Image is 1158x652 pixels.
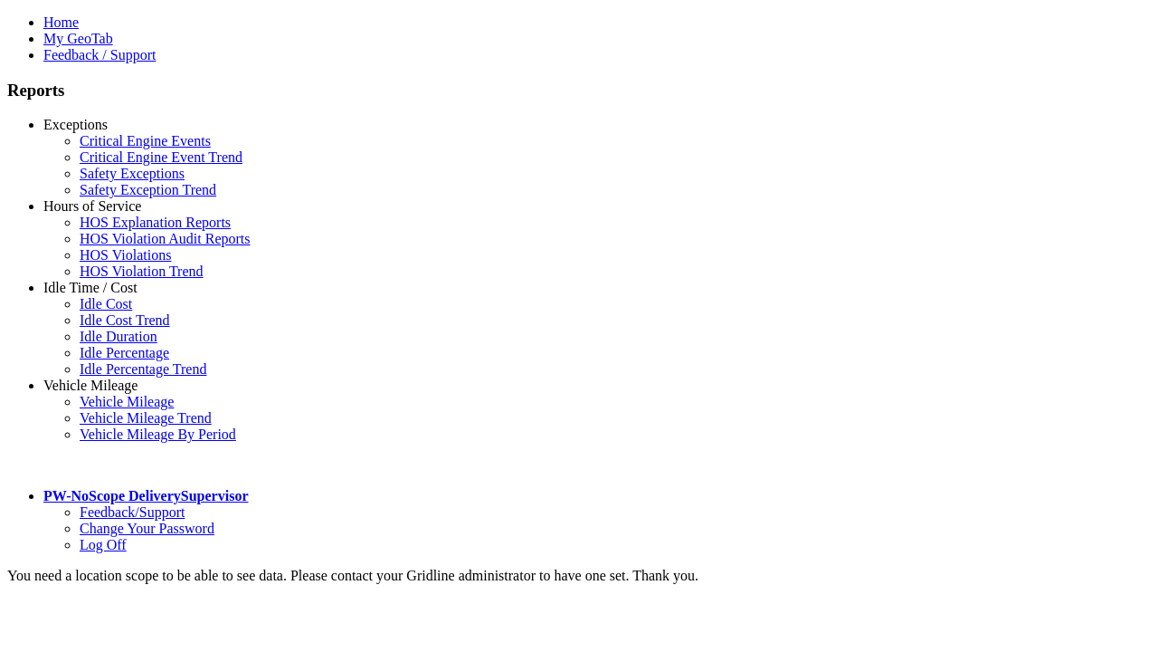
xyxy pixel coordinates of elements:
[80,296,132,312] a: Idle Cost
[80,345,169,360] a: Idle Percentage
[43,280,138,295] a: Idle Time / Cost
[80,312,170,328] a: Idle Cost Trend
[7,81,1151,101] h3: Reports
[43,14,79,30] a: Home
[43,31,113,46] a: My GeoTab
[80,231,251,246] a: HOS Violation Audit Reports
[80,166,185,181] a: Safety Exceptions
[80,329,157,344] a: Idle Duration
[43,488,248,503] a: PW-NoScope DeliverySupervisor
[80,427,236,442] a: Vehicle Mileage By Period
[80,133,211,149] a: Critical Engine Events
[80,264,204,279] a: HOS Violation Trend
[80,521,214,536] a: Change Your Password
[80,215,231,230] a: HOS Explanation Reports
[80,361,206,377] a: Idle Percentage Trend
[43,378,138,393] a: Vehicle Mileage
[43,117,108,132] a: Exceptions
[80,410,212,426] a: Vehicle Mileage Trend
[43,198,141,214] a: Hours of Service
[80,149,242,165] a: Critical Engine Event Trend
[80,394,174,409] a: Vehicle Mileage
[80,537,127,552] a: Log Off
[43,47,156,62] a: Feedback / Support
[7,568,1151,584] div: You need a location scope to be able to see data. Please contact your Gridline administrator to h...
[80,504,185,520] a: Feedback/Support
[80,182,216,197] a: Safety Exception Trend
[80,247,171,263] a: HOS Violations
